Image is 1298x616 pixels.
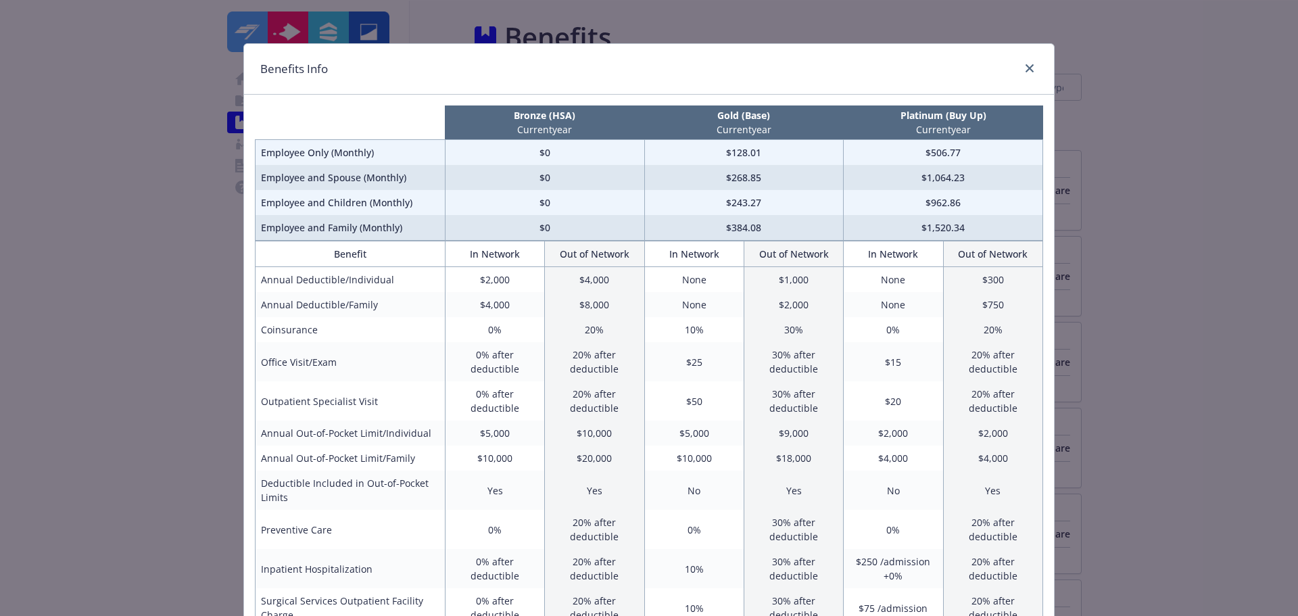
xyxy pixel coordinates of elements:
[644,165,844,190] td: $268.85
[545,342,644,381] td: 20% after deductible
[844,267,943,293] td: None
[943,510,1042,549] td: 20% after deductible
[744,549,843,588] td: 30% after deductible
[256,342,446,381] td: Office Visit/Exam
[545,446,644,471] td: $20,000
[1021,60,1038,76] a: close
[744,381,843,421] td: 30% after deductible
[445,267,544,293] td: $2,000
[844,241,943,267] th: In Network
[844,292,943,317] td: None
[744,342,843,381] td: 30% after deductible
[943,241,1042,267] th: Out of Network
[844,421,943,446] td: $2,000
[644,446,744,471] td: $10,000
[644,510,744,549] td: 0%
[644,215,844,241] td: $384.08
[545,292,644,317] td: $8,000
[256,105,446,140] th: intentionally left blank
[445,510,544,549] td: 0%
[256,381,446,421] td: Outpatient Specialist Visit
[844,140,1043,166] td: $506.77
[445,215,644,241] td: $0
[644,342,744,381] td: $25
[943,381,1042,421] td: 20% after deductible
[943,471,1042,510] td: Yes
[744,510,843,549] td: 30% after deductible
[647,108,841,122] p: Gold (Base)
[644,241,744,267] th: In Network
[545,267,644,293] td: $4,000
[644,317,744,342] td: 10%
[844,381,943,421] td: $20
[545,471,644,510] td: Yes
[644,267,744,293] td: None
[545,381,644,421] td: 20% after deductible
[545,549,644,588] td: 20% after deductible
[256,241,446,267] th: Benefit
[256,549,446,588] td: Inpatient Hospitalization
[844,510,943,549] td: 0%
[545,421,644,446] td: $10,000
[744,421,843,446] td: $9,000
[256,421,446,446] td: Annual Out-of-Pocket Limit/Individual
[445,342,544,381] td: 0% after deductible
[844,165,1043,190] td: $1,064.23
[260,60,328,78] h1: Benefits Info
[644,140,844,166] td: $128.01
[256,510,446,549] td: Preventive Care
[744,292,843,317] td: $2,000
[445,292,544,317] td: $4,000
[448,122,642,137] p: Current year
[445,241,544,267] th: In Network
[256,317,446,342] td: Coinsurance
[844,317,943,342] td: 0%
[644,421,744,446] td: $5,000
[545,510,644,549] td: 20% after deductible
[448,108,642,122] p: Bronze (HSA)
[256,446,446,471] td: Annual Out-of-Pocket Limit/Family
[644,190,844,215] td: $243.27
[545,241,644,267] th: Out of Network
[844,471,943,510] td: No
[445,471,544,510] td: Yes
[943,342,1042,381] td: 20% after deductible
[644,381,744,421] td: $50
[256,471,446,510] td: Deductible Included in Out-of-Pocket Limits
[256,140,446,166] td: Employee Only (Monthly)
[943,446,1042,471] td: $4,000
[744,446,843,471] td: $18,000
[445,549,544,588] td: 0% after deductible
[647,122,841,137] p: Current year
[844,215,1043,241] td: $1,520.34
[445,446,544,471] td: $10,000
[256,292,446,317] td: Annual Deductible/Family
[744,471,843,510] td: Yes
[844,190,1043,215] td: $962.86
[943,421,1042,446] td: $2,000
[943,317,1042,342] td: 20%
[846,122,1040,137] p: Current year
[445,317,544,342] td: 0%
[256,215,446,241] td: Employee and Family (Monthly)
[744,241,843,267] th: Out of Network
[844,342,943,381] td: $15
[445,165,644,190] td: $0
[846,108,1040,122] p: Platinum (Buy Up)
[445,421,544,446] td: $5,000
[256,165,446,190] td: Employee and Spouse (Monthly)
[445,140,644,166] td: $0
[943,267,1042,293] td: $300
[545,317,644,342] td: 20%
[943,292,1042,317] td: $750
[744,317,843,342] td: 30%
[256,267,446,293] td: Annual Deductible/Individual
[844,446,943,471] td: $4,000
[256,190,446,215] td: Employee and Children (Monthly)
[744,267,843,293] td: $1,000
[844,549,943,588] td: $250 /admission +0%
[644,471,744,510] td: No
[644,292,744,317] td: None
[445,190,644,215] td: $0
[943,549,1042,588] td: 20% after deductible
